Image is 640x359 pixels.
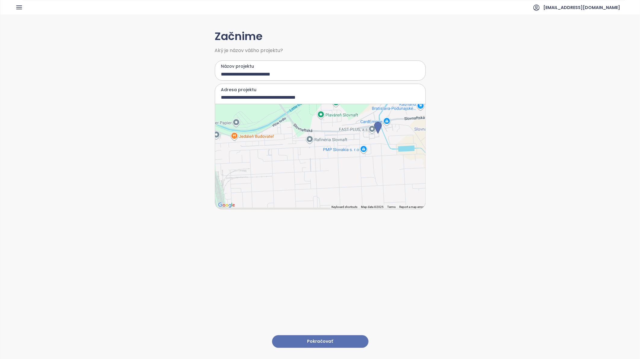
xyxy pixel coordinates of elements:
span: Map data ©2025 [361,205,384,209]
a: Terms (opens in new tab) [387,205,396,209]
h1: Začnime [215,28,426,45]
img: Google [217,201,237,209]
button: Keyboard shortcuts [332,205,358,209]
label: Názov projektu [221,63,419,70]
label: Adresa projektu [221,86,419,93]
span: [EMAIL_ADDRESS][DOMAIN_NAME] [543,0,620,15]
a: Report a map error [400,205,424,209]
span: Aký je názov vášho projektu? [215,48,426,53]
button: Pokračovať [272,335,369,348]
a: Open this area in Google Maps (opens a new window) [217,201,237,209]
